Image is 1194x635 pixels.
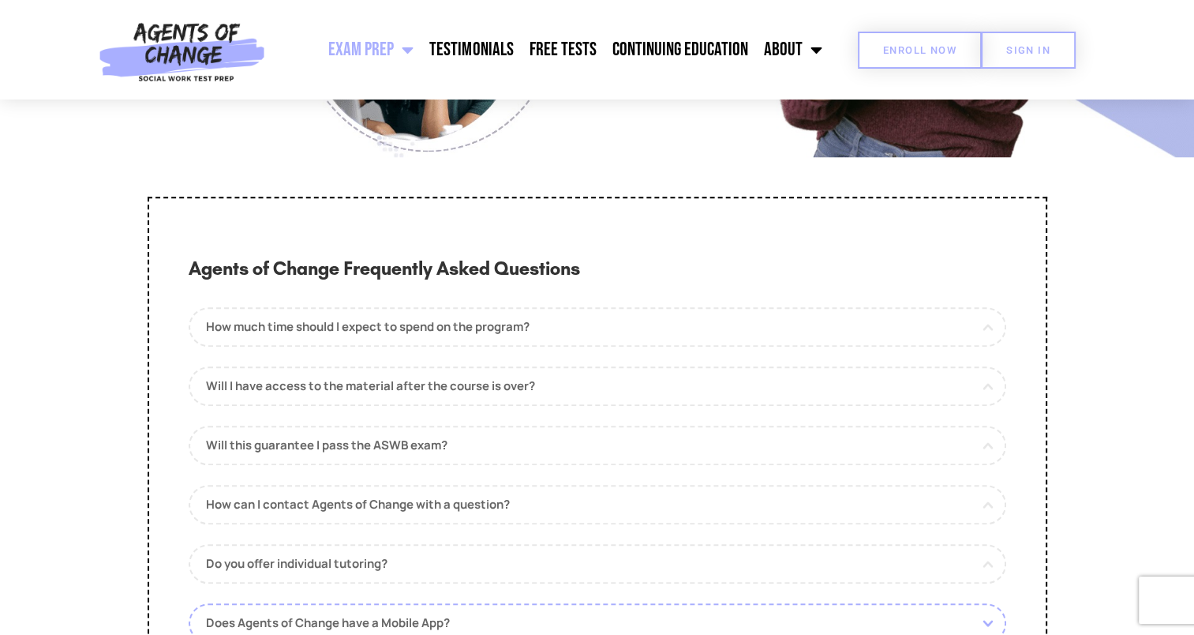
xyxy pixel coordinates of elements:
a: SIGN IN [981,32,1076,69]
a: Will I have access to the material after the course is over? [189,366,1006,406]
a: Continuing Education [604,30,755,70]
a: How can I contact Agents of Change with a question? [189,485,1006,524]
a: Free Tests [521,30,604,70]
nav: Menu [273,30,830,70]
h3: Agents of Change Frequently Asked Questions [189,254,1006,299]
a: Enroll Now [858,32,982,69]
span: SIGN IN [1006,45,1050,55]
a: Testimonials [421,30,521,70]
a: How much time should I expect to spend on the program? [189,307,1006,347]
a: Will this guarantee I pass the ASWB exam? [189,426,1006,465]
a: Do you offer individual tutoring? [189,544,1006,584]
a: Exam Prep [320,30,421,70]
span: Enroll Now [883,45,956,55]
a: About [755,30,829,70]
